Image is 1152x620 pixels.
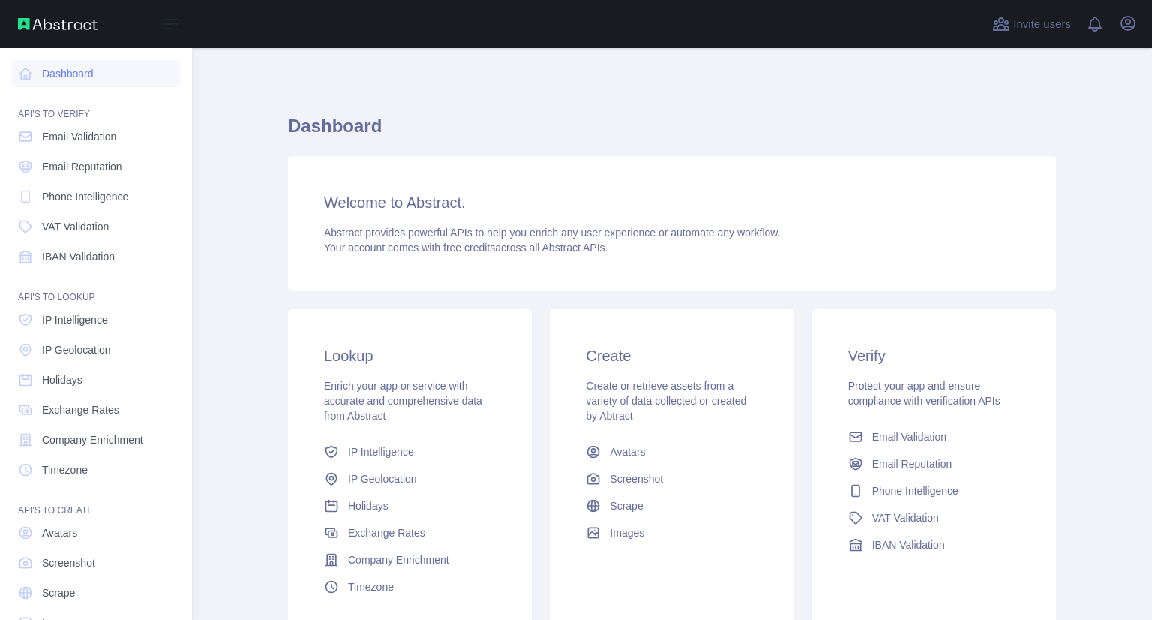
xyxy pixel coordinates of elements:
a: Scrape [12,579,180,606]
a: Email Validation [12,123,180,150]
a: Company Enrichment [12,426,180,453]
span: Screenshot [42,555,95,570]
span: Phone Intelligence [872,483,958,498]
h3: Welcome to Abstract. [324,192,1020,213]
span: IP Geolocation [42,342,111,357]
span: Scrape [42,585,75,600]
span: Scrape [610,498,643,513]
a: Phone Intelligence [12,183,180,210]
a: Scrape [580,492,763,519]
a: IBAN Validation [12,243,180,270]
div: API'S TO VERIFY [12,90,180,120]
span: IBAN Validation [872,537,945,552]
span: Phone Intelligence [42,189,128,204]
a: Avatars [12,519,180,546]
span: Holidays [348,498,388,513]
span: Email Reputation [42,159,122,174]
a: Images [580,519,763,546]
a: Holidays [318,492,502,519]
span: IBAN Validation [42,249,115,264]
span: Company Enrichment [42,432,143,447]
span: Email Reputation [872,456,952,471]
a: Screenshot [12,549,180,576]
h3: Create [586,345,757,366]
span: free credits [443,242,495,254]
button: Invite users [989,12,1074,36]
a: Email Validation [842,423,1026,450]
a: IP Intelligence [12,306,180,333]
span: Invite users [1013,16,1071,33]
span: Avatars [610,444,645,459]
a: Avatars [580,438,763,465]
span: Timezone [42,462,88,477]
span: IP Intelligence [42,312,108,327]
a: Dashboard [12,60,180,87]
a: Exchange Rates [318,519,502,546]
span: Exchange Rates [42,402,119,417]
span: VAT Validation [42,219,109,234]
span: Email Validation [872,429,946,444]
div: API'S TO LOOKUP [12,273,180,303]
span: VAT Validation [872,510,939,525]
img: Abstract API [18,18,97,30]
span: IP Geolocation [348,471,417,486]
a: Screenshot [580,465,763,492]
h3: Verify [848,345,1020,366]
a: Phone Intelligence [842,477,1026,504]
a: IBAN Validation [842,531,1026,558]
span: Email Validation [42,129,116,144]
a: IP Geolocation [12,336,180,363]
a: Email Reputation [842,450,1026,477]
span: Avatars [42,525,77,540]
h3: Lookup [324,345,496,366]
span: Exchange Rates [348,525,425,540]
a: Holidays [12,366,180,393]
span: Images [610,525,644,540]
span: Protect your app and ensure compliance with verification APIs [848,380,1000,407]
span: Create or retrieve assets from a variety of data collected or created by Abtract [586,380,746,422]
a: IP Intelligence [318,438,502,465]
h1: Dashboard [288,114,1056,150]
a: Timezone [318,573,502,600]
span: Abstract provides powerful APIs to help you enrich any user experience or automate any workflow. [324,227,781,239]
a: Company Enrichment [318,546,502,573]
span: Holidays [42,372,82,387]
span: Enrich your app or service with accurate and comprehensive data from Abstract [324,380,482,422]
a: Exchange Rates [12,396,180,423]
span: Timezone [348,579,394,594]
a: VAT Validation [12,213,180,240]
span: Screenshot [610,471,663,486]
span: Company Enrichment [348,552,449,567]
a: VAT Validation [842,504,1026,531]
span: Your account comes with across all Abstract APIs. [324,242,607,254]
span: IP Intelligence [348,444,414,459]
a: IP Geolocation [318,465,502,492]
a: Email Reputation [12,153,180,180]
a: Timezone [12,456,180,483]
div: API'S TO CREATE [12,486,180,516]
